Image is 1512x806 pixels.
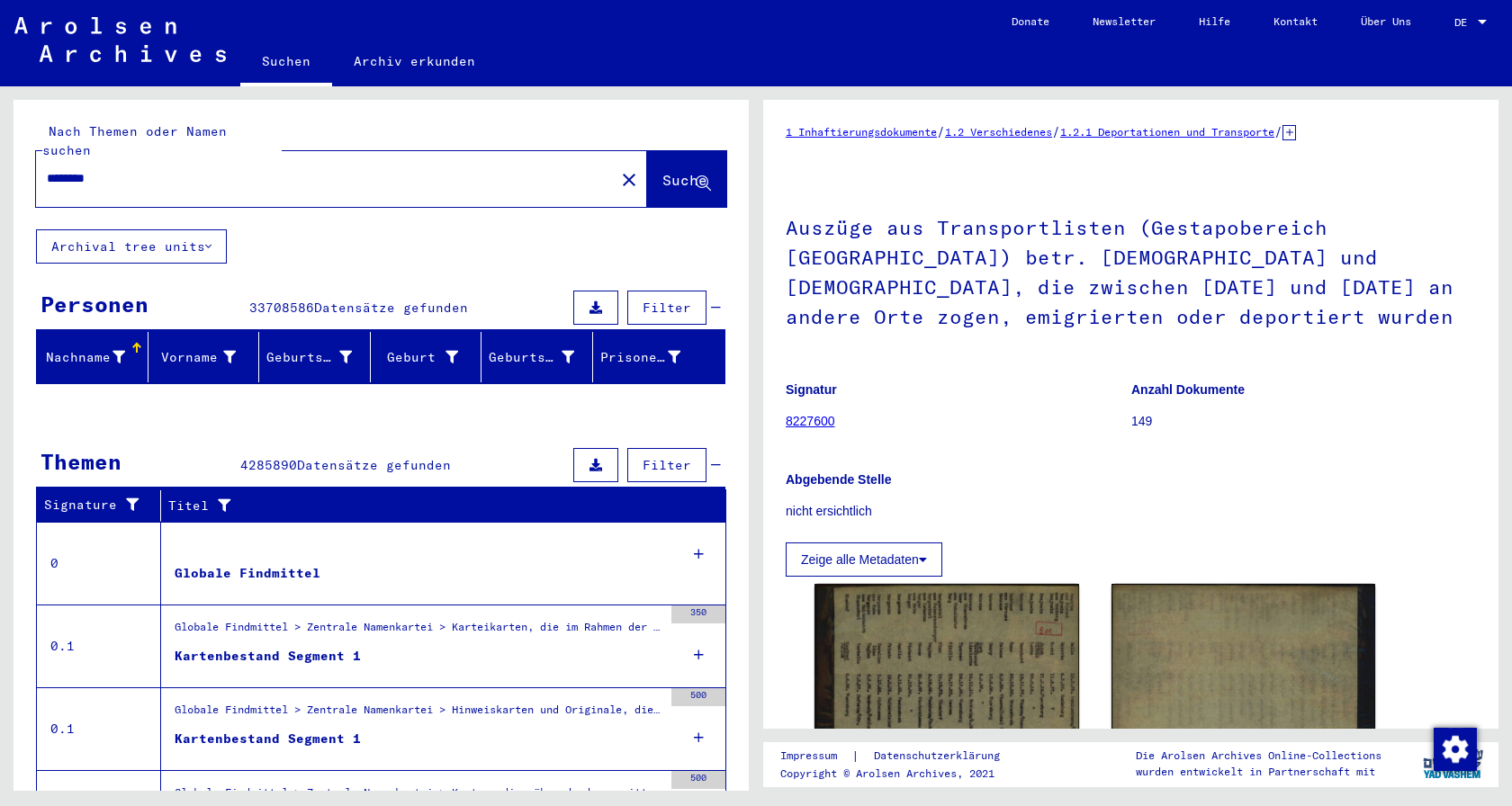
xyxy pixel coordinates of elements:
p: Copyright © Arolsen Archives, 2021 [780,766,1021,782]
mat-label: Nach Themen oder Namen suchen [42,123,227,158]
div: Themen [40,445,121,478]
span: / [937,123,945,139]
div: Globale Findmittel > Zentrale Namenkartei > Karteikarten, die im Rahmen der sequentiellen Massend... [175,619,662,644]
a: 1.2.1 Deportationen und Transporte [1060,125,1274,139]
a: Datenschutzerklärung [859,747,1021,766]
span: DE [1454,16,1474,29]
td: 0.1 [37,687,161,770]
button: Archival tree units [36,229,227,264]
mat-header-cell: Prisoner # [593,332,725,382]
td: 0.1 [37,604,161,687]
div: Geburtsname [266,348,352,367]
button: Suche [647,151,726,207]
div: Titel [168,491,708,520]
div: Personen [40,288,148,320]
span: 4285890 [240,457,297,473]
mat-icon: close [618,169,640,191]
img: Arolsen_neg.svg [14,17,226,62]
div: Geburt‏ [378,348,459,367]
mat-header-cell: Vorname [148,332,260,382]
div: Zustimmung ändern [1433,727,1476,770]
img: Zustimmung ändern [1434,728,1477,771]
button: Filter [627,448,706,482]
a: 8227600 [786,414,835,428]
div: Signature [44,491,165,520]
a: 1.2 Verschiedenes [945,125,1052,139]
div: 350 [671,605,725,623]
div: Kartenbestand Segment 1 [175,647,361,666]
button: Clear [611,161,647,197]
span: Suche [662,171,707,189]
div: 500 [671,688,725,706]
a: Archiv erkunden [332,40,497,83]
div: Kartenbestand Segment 1 [175,730,361,748]
mat-header-cell: Geburt‏ [371,332,482,382]
mat-header-cell: Geburtsname [259,332,371,382]
div: Globale Findmittel [175,564,320,583]
p: wurden entwickelt in Partnerschaft mit [1136,764,1381,780]
a: Impressum [780,747,851,766]
b: Signatur [786,382,837,397]
td: 0 [37,522,161,604]
span: / [1274,123,1282,139]
mat-header-cell: Geburtsdatum [481,332,593,382]
div: Globale Findmittel > Zentrale Namenkartei > Hinweiskarten und Originale, die in T/D-Fällen aufgef... [175,702,662,727]
span: Filter [643,457,691,473]
div: | [780,747,1021,766]
p: Die Arolsen Archives Online-Collections [1136,748,1381,764]
span: Datensätze gefunden [314,300,468,316]
div: Geburt‏ [378,343,481,372]
div: Titel [168,497,690,515]
div: Geburtsdatum [489,348,574,367]
a: Suchen [240,40,332,86]
b: Abgebende Stelle [786,472,891,487]
mat-header-cell: Nachname [37,332,148,382]
div: Nachname [44,348,125,367]
h1: Auszüge aus Transportlisten (Gestapobereich [GEOGRAPHIC_DATA]) betr. [DEMOGRAPHIC_DATA] und [DEMO... [786,186,1476,354]
img: yv_logo.png [1419,741,1487,786]
span: Datensätze gefunden [297,457,451,473]
div: Signature [44,496,147,515]
span: 33708586 [249,300,314,316]
div: Geburtsdatum [489,343,597,372]
div: Vorname [156,348,237,367]
div: Prisoner # [600,348,681,367]
span: Filter [643,300,691,316]
div: 500 [671,771,725,789]
div: Nachname [44,343,148,372]
b: Anzahl Dokumente [1131,382,1245,397]
button: Zeige alle Metadaten [786,542,942,577]
div: Prisoner # [600,343,704,372]
a: 1 Inhaftierungsdokumente [786,125,937,139]
div: Geburtsname [266,343,374,372]
p: 149 [1131,412,1476,431]
button: Filter [627,291,706,325]
p: nicht ersichtlich [786,502,1476,521]
span: / [1052,123,1060,139]
div: Vorname [156,343,259,372]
